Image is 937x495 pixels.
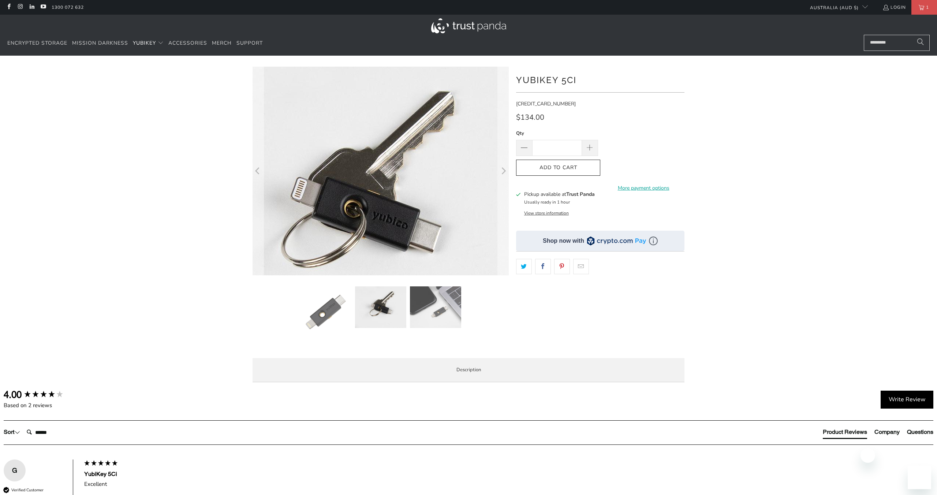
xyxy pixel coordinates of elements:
[168,40,207,46] span: Accessories
[524,165,593,171] span: Add to Cart
[83,459,118,468] div: 5 star rating
[566,191,595,198] b: Trust Panda
[497,67,509,275] button: Next
[29,4,35,10] a: Trust Panda Australia on LinkedIn
[516,100,576,107] span: [CREDIT_CARD_NUMBER]
[212,35,232,52] a: Merch
[602,184,684,192] a: More payment options
[908,466,931,489] iframe: Button to launch messaging window
[554,259,570,274] a: Share this on Pinterest
[4,388,81,401] div: Overall product rating out of 5: 4.00
[524,199,570,205] small: Usually ready in 1 hour
[4,465,26,476] div: G
[524,210,569,216] button: View store information
[823,428,867,436] div: Product Reviews
[133,40,156,46] span: YubiKey
[516,112,544,122] span: $134.00
[5,4,12,10] a: Trust Panda Australia on Facebook
[543,237,584,245] div: Shop now with
[168,35,207,52] a: Accessories
[874,428,900,436] div: Company
[236,40,263,46] span: Support
[72,35,128,52] a: Mission Darkness
[516,72,684,87] h1: YubiKey 5Ci
[573,259,589,274] a: Email this to a friend
[516,287,684,311] iframe: Reviews Widget
[4,428,20,436] div: Sort
[7,35,67,52] a: Encrypted Storage
[882,3,906,11] a: Login
[524,190,595,198] h3: Pickup available at
[253,358,684,383] label: Description
[40,4,46,10] a: Trust Panda Australia on YouTube
[17,4,23,10] a: Trust Panda Australia on Instagram
[7,35,263,52] nav: Translation missing: en.navigation.header.main_nav
[253,67,509,275] a: YubiKey 5Ci - Trust Panda
[864,35,930,51] input: Search...
[11,487,44,493] div: Verified Customer
[907,428,933,436] div: Questions
[861,448,875,463] iframe: Close message
[881,391,933,409] div: Write Review
[516,259,532,274] a: Share this on Twitter
[23,425,24,425] label: Search:
[133,35,164,52] summary: YubiKey
[516,160,600,176] button: Add to Cart
[252,67,264,275] button: Previous
[535,259,551,274] a: Share this on Facebook
[52,3,84,11] a: 1300 072 632
[84,470,933,478] div: YubiKey 5Ci
[72,40,128,46] span: Mission Darkness
[23,390,64,400] div: 4.00 star rating
[355,286,406,328] img: YubiKey 5Ci - Trust Panda
[431,18,506,33] img: Trust Panda Australia
[516,129,598,137] label: Qty
[4,402,81,409] div: Based on 2 reviews
[236,35,263,52] a: Support
[300,286,351,338] img: YubiKey 5Ci - Trust Panda
[410,286,461,328] img: YubiKey 5Ci - Trust Panda
[4,388,22,401] div: 4.00
[7,40,67,46] span: Encrypted Storage
[24,425,82,440] input: Search
[84,480,933,488] div: Excellent
[823,428,933,443] div: Reviews Tabs
[212,40,232,46] span: Merch
[911,35,930,51] button: Search
[177,54,543,352] img: yubikey-5ci-906363_5000x.jpg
